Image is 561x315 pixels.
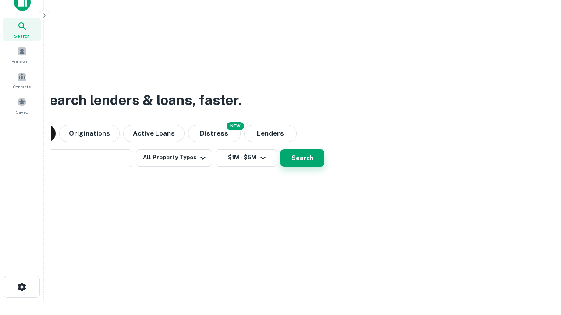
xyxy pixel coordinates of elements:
[227,122,244,130] div: NEW
[59,125,120,142] button: Originations
[3,68,41,92] a: Contacts
[244,125,297,142] button: Lenders
[188,125,241,142] button: Search distressed loans with lien and other non-mortgage details.
[517,245,561,287] iframe: Chat Widget
[16,108,28,115] span: Saved
[216,149,277,167] button: $1M - $5M
[136,149,212,167] button: All Property Types
[123,125,185,142] button: Active Loans
[11,58,32,65] span: Borrowers
[14,32,30,39] span: Search
[40,90,241,111] h3: Search lenders & loans, faster.
[280,149,324,167] button: Search
[13,83,31,90] span: Contacts
[3,43,41,66] a: Borrowers
[3,17,41,41] a: Search
[3,94,41,117] a: Saved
